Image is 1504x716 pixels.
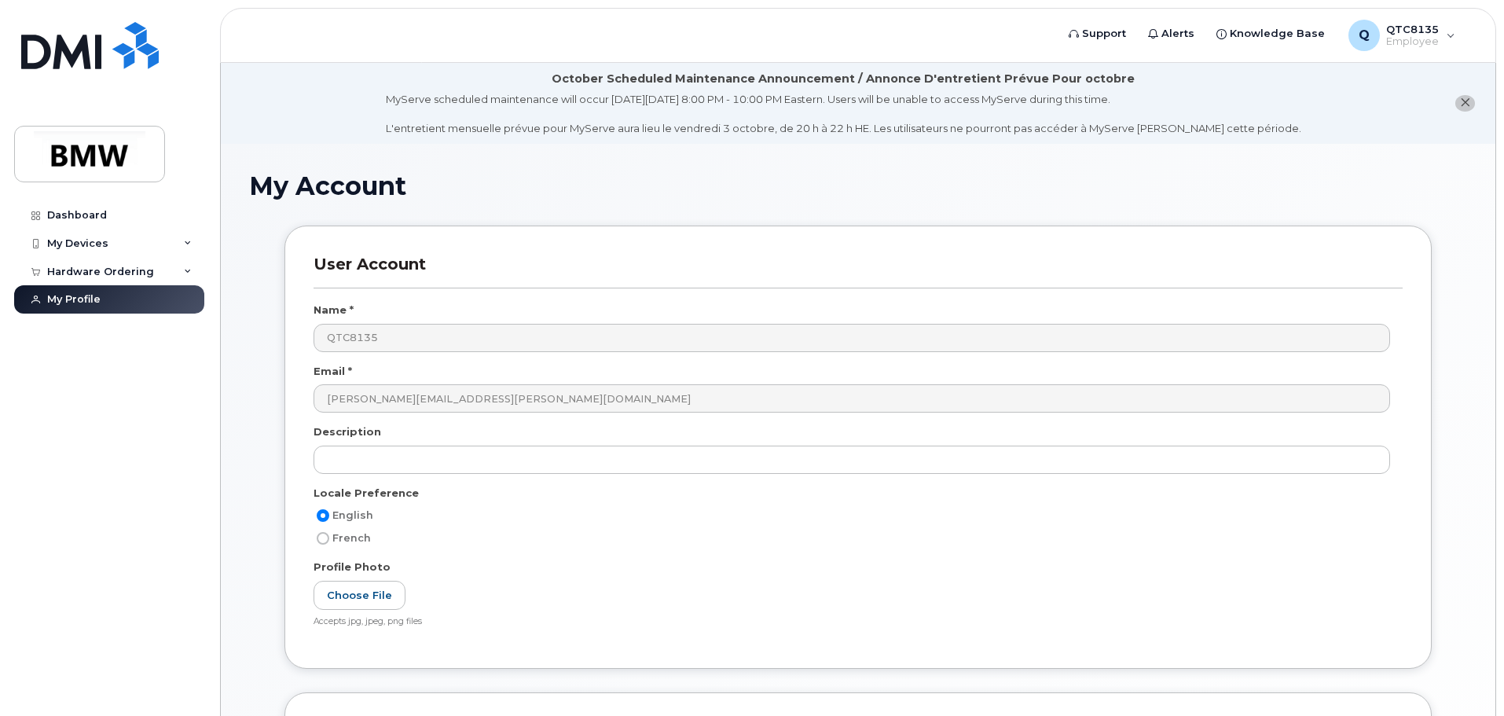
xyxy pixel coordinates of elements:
[314,424,381,439] label: Description
[1436,648,1492,704] iframe: Messenger Launcher
[317,509,329,522] input: English
[386,92,1301,136] div: MyServe scheduled maintenance will occur [DATE][DATE] 8:00 PM - 10:00 PM Eastern. Users will be u...
[314,581,405,610] label: Choose File
[314,616,1390,628] div: Accepts jpg, jpeg, png files
[332,532,371,544] span: French
[314,303,354,318] label: Name *
[314,255,1403,288] h3: User Account
[314,486,419,501] label: Locale Preference
[249,172,1467,200] h1: My Account
[314,560,391,575] label: Profile Photo
[314,364,352,379] label: Email *
[317,532,329,545] input: French
[1455,95,1475,112] button: close notification
[332,509,373,521] span: English
[552,71,1135,87] div: October Scheduled Maintenance Announcement / Annonce D'entretient Prévue Pour octobre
